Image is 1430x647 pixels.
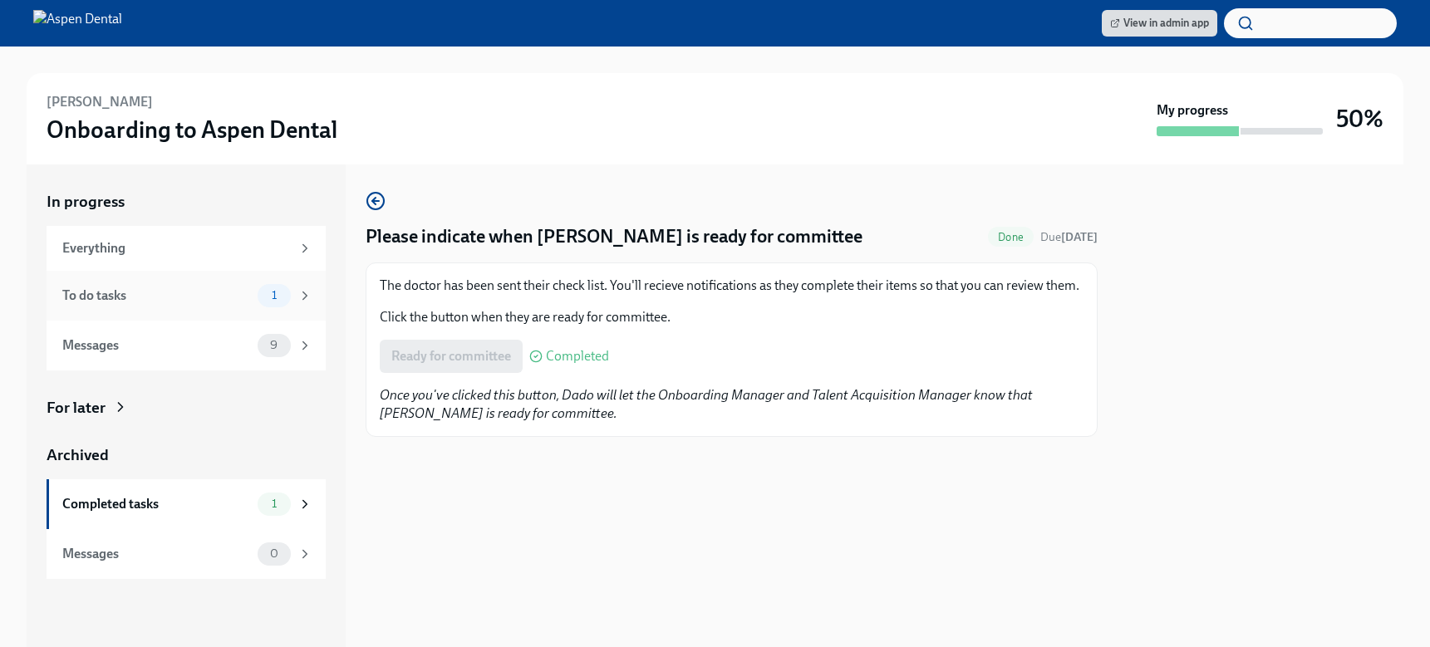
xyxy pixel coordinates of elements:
div: Messages [62,545,251,563]
a: Messages0 [47,529,326,579]
h3: Onboarding to Aspen Dental [47,115,337,145]
span: July 28th, 2025 10:00 [1040,229,1098,245]
img: Aspen Dental [33,10,122,37]
a: Messages9 [47,321,326,370]
a: Archived [47,444,326,466]
span: Due [1040,230,1098,244]
em: Once you've clicked this button, Dado will let the Onboarding Manager and Talent Acquisition Mana... [380,387,1033,421]
a: Completed tasks1 [47,479,326,529]
span: 1 [262,289,287,301]
div: Everything [62,239,291,257]
div: For later [47,397,106,419]
strong: [DATE] [1061,230,1098,244]
p: Click the button when they are ready for committee. [380,308,1084,326]
a: To do tasks1 [47,271,326,321]
p: The doctor has been sent their check list. You'll recieve notifications as they complete their it... [380,277,1084,295]
a: Everything [47,226,326,271]
h4: Please indicate when [PERSON_NAME] is ready for committee [366,224,862,249]
span: 1 [262,498,287,510]
a: In progress [47,191,326,213]
div: To do tasks [62,287,251,305]
strong: My progress [1157,101,1228,120]
h3: 50% [1336,104,1383,134]
span: 0 [260,547,288,560]
span: Done [988,231,1034,243]
a: View in admin app [1102,10,1217,37]
a: For later [47,397,326,419]
span: View in admin app [1110,15,1209,32]
div: Messages [62,336,251,355]
span: Completed [546,350,609,363]
h6: [PERSON_NAME] [47,93,153,111]
div: Completed tasks [62,495,251,513]
span: 9 [260,339,287,351]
